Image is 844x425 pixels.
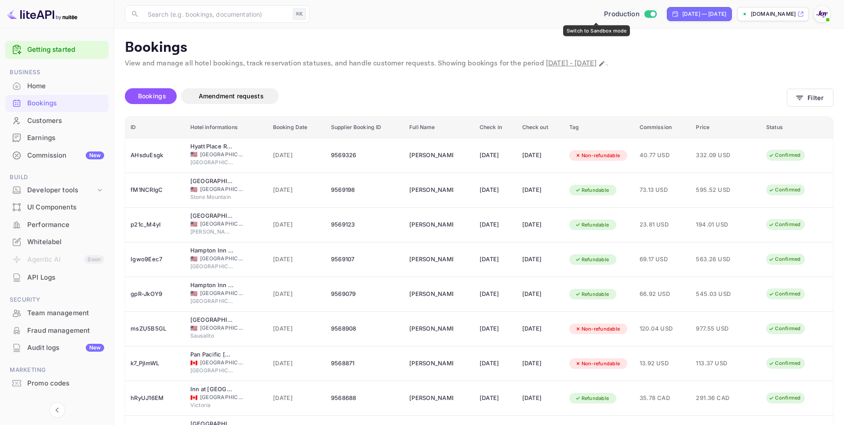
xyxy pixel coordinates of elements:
[682,10,726,18] div: [DATE] — [DATE]
[190,263,234,270] span: [GEOGRAPHIC_DATA]
[27,185,95,195] div: Developer tools
[331,148,399,162] div: 9569326
[5,216,109,233] a: Performance
[27,202,104,212] div: UI Components
[5,183,109,198] div: Developer tools
[268,117,326,138] th: Booking Date
[409,183,453,197] div: Nathan Keib
[600,9,660,19] div: Switch to Sandbox mode
[125,58,833,69] p: View and manage all hotel bookings, track reservation statuses, and handle customer requests. Sho...
[522,148,559,162] div: [DATE]
[185,117,268,138] th: Hotel informations
[696,185,740,195] span: 595.52 USD
[190,228,234,236] span: [PERSON_NAME][GEOGRAPHIC_DATA]
[696,324,740,334] span: 977.55 USD
[691,117,761,138] th: Price
[409,252,453,267] div: Purva Sanariya
[569,358,626,369] div: Non-refundable
[569,220,615,231] div: Refundable
[696,220,740,230] span: 194.01 USD
[480,322,512,336] div: [DATE]
[190,316,234,324] div: Casa Madrona Hotel & Spa
[273,324,320,334] span: [DATE]
[696,359,740,368] span: 113.37 USD
[763,219,806,230] div: Confirmed
[27,133,104,143] div: Earnings
[331,183,399,197] div: 9569198
[696,255,740,264] span: 563.26 USD
[763,288,806,299] div: Confirmed
[5,41,109,59] div: Getting started
[522,322,559,336] div: [DATE]
[480,218,512,232] div: [DATE]
[409,218,453,232] div: Pam Kieser
[190,187,197,192] span: United States of America
[273,393,320,403] span: [DATE]
[5,322,109,339] div: Fraud management
[404,117,474,138] th: Full Name
[522,357,559,371] div: [DATE]
[190,142,234,151] div: Hyatt Place Raleigh/Cary
[190,360,197,366] span: Canada
[5,365,109,375] span: Marketing
[522,218,559,232] div: [DATE]
[5,295,109,305] span: Security
[815,7,829,21] img: With Joy
[199,92,264,100] span: Amendment requests
[409,148,453,162] div: Karen Lockhart
[293,8,306,20] div: ⌘K
[273,220,320,230] span: [DATE]
[131,252,180,267] div: Igwo9Eec7
[640,220,686,230] span: 23.81 USD
[200,151,244,158] span: [GEOGRAPHIC_DATA]
[5,322,109,339] a: Fraud management
[763,323,806,334] div: Confirmed
[273,255,320,264] span: [DATE]
[763,184,806,195] div: Confirmed
[480,252,512,267] div: [DATE]
[200,359,244,367] span: [GEOGRAPHIC_DATA]
[190,332,234,340] span: Sausalito
[27,378,104,389] div: Promo codes
[763,254,806,265] div: Confirmed
[517,117,564,138] th: Check out
[27,81,104,91] div: Home
[7,7,77,21] img: LiteAPI logo
[273,151,320,160] span: [DATE]
[273,359,320,368] span: [DATE]
[563,25,630,36] div: Switch to Sandbox mode
[597,59,606,68] button: Change date range
[190,158,234,166] span: [GEOGRAPHIC_DATA]
[190,325,197,331] span: United States of America
[5,95,109,111] a: Bookings
[5,339,109,356] a: Audit logsNew
[27,151,104,161] div: Commission
[27,220,104,230] div: Performance
[86,344,104,352] div: New
[640,324,686,334] span: 120.04 USD
[696,289,740,299] span: 545.03 USD
[27,343,104,353] div: Audit logs
[27,98,104,108] div: Bookings
[569,150,626,161] div: Non-refundable
[569,289,615,300] div: Refundable
[131,218,180,232] div: p21c_M4yl
[640,151,686,160] span: 40.77 USD
[331,287,399,301] div: 9569079
[640,255,686,264] span: 69.17 USD
[142,5,289,23] input: Search (e.g. bookings, documentation)
[5,173,109,182] span: Build
[761,117,833,138] th: Status
[474,117,517,138] th: Check in
[5,130,109,146] a: Earnings
[5,130,109,147] div: Earnings
[331,357,399,371] div: 9568871
[190,212,234,220] div: Hilton Garden Inn St. Cloud
[5,375,109,392] div: Promo codes
[522,252,559,267] div: [DATE]
[190,401,234,409] span: Victoria
[190,367,234,375] span: [GEOGRAPHIC_DATA]
[27,326,104,336] div: Fraud management
[190,395,197,400] span: Canada
[480,148,512,162] div: [DATE]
